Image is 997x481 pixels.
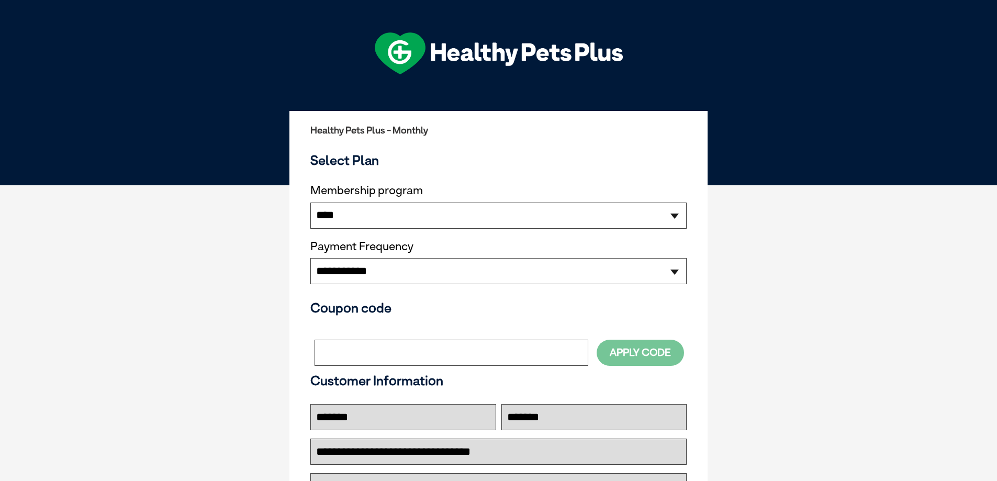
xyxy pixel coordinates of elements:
label: Membership program [310,184,687,197]
img: hpp-logo-landscape-green-white.png [375,32,623,74]
h2: Healthy Pets Plus - Monthly [310,125,687,136]
h3: Select Plan [310,152,687,168]
button: Apply Code [597,340,684,365]
label: Payment Frequency [310,240,413,253]
h3: Coupon code [310,300,687,316]
h3: Customer Information [310,373,687,388]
